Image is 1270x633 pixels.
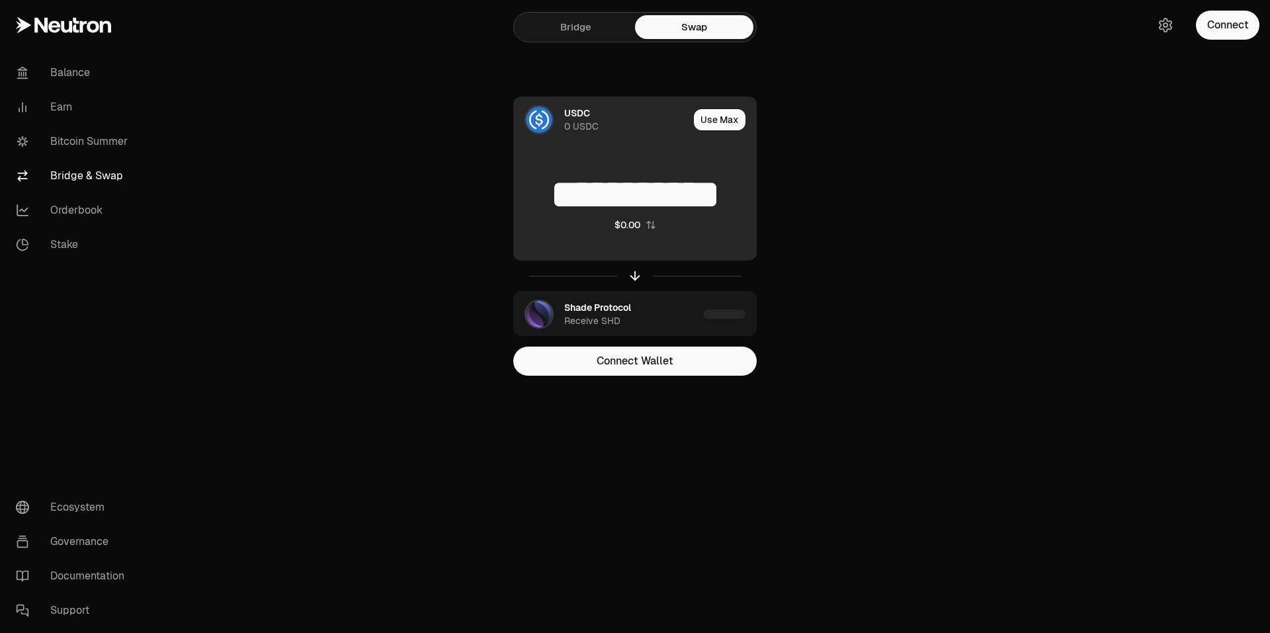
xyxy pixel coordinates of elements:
[614,218,656,232] button: $0.00
[514,292,698,337] div: SHD LogoShade ProtocolReceive SHD
[514,292,756,337] button: SHD LogoShade ProtocolReceive SHD
[5,124,143,159] a: Bitcoin Summer
[5,525,143,559] a: Governance
[5,228,143,262] a: Stake
[564,314,620,327] div: Receive SHD
[564,120,599,133] div: 0 USDC
[5,490,143,525] a: Ecosystem
[513,347,757,376] button: Connect Wallet
[564,301,631,314] div: Shade Protocol
[635,15,753,39] a: Swap
[694,109,745,130] button: Use Max
[526,301,552,327] img: SHD Logo
[5,193,143,228] a: Orderbook
[526,106,552,133] img: USDC Logo
[614,218,640,232] div: $0.00
[564,106,590,120] div: USDC
[1196,11,1259,40] button: Connect
[5,559,143,593] a: Documentation
[514,97,689,142] div: USDC LogoUSDC0 USDC
[5,56,143,90] a: Balance
[5,593,143,628] a: Support
[5,159,143,193] a: Bridge & Swap
[5,90,143,124] a: Earn
[517,15,635,39] a: Bridge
